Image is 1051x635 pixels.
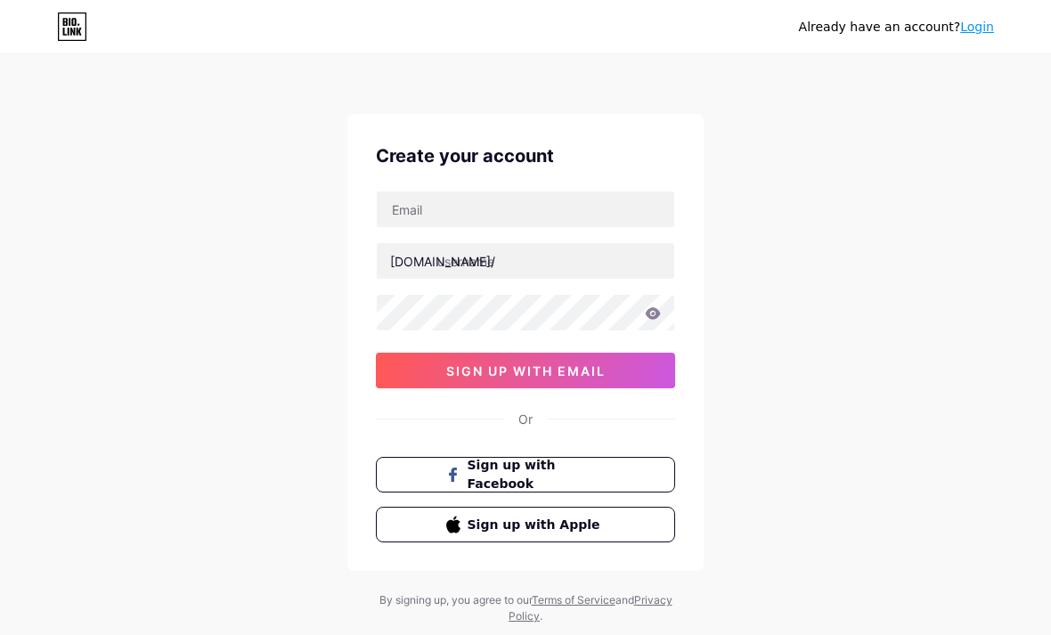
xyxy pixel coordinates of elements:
input: username [377,243,674,279]
button: Sign up with Facebook [376,457,675,493]
div: Or [518,410,533,428]
div: Already have an account? [799,18,994,37]
span: Sign up with Facebook [468,456,606,493]
button: Sign up with Apple [376,507,675,542]
input: Email [377,191,674,227]
button: sign up with email [376,353,675,388]
a: Terms of Service [532,593,615,607]
div: Create your account [376,142,675,169]
a: Login [960,20,994,34]
div: [DOMAIN_NAME]/ [390,252,495,271]
span: Sign up with Apple [468,516,606,534]
span: sign up with email [446,363,606,379]
div: By signing up, you agree to our and . [374,592,677,624]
